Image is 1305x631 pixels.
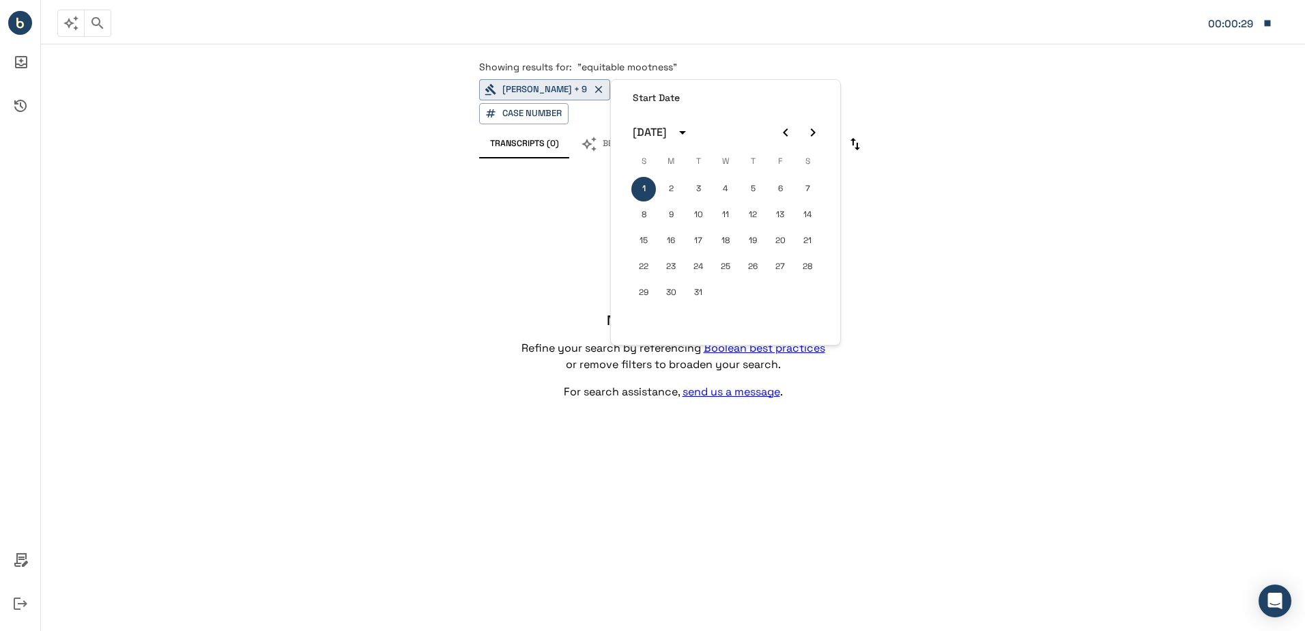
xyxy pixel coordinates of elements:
button: 29 [631,281,656,305]
button: 22 [631,255,656,279]
button: 19 [741,229,765,253]
button: 13 [768,203,792,227]
span: Monday [659,148,683,176]
button: 14 [795,203,820,227]
button: 15 [631,229,656,253]
button: 28 [795,255,820,279]
button: 24 [686,255,711,279]
button: 12 [741,203,765,227]
button: 21 [795,229,820,253]
span: Tuesday [686,148,711,176]
button: 31 [686,281,711,305]
button: 30 [659,281,683,305]
span: Thursday [741,148,765,176]
button: 16 [659,229,683,253]
span: Friday [768,148,792,176]
button: 17 [686,229,711,253]
button: 7 [795,177,820,201]
button: 8 [631,203,656,227]
button: Next month [799,119,827,146]
button: 23 [659,255,683,279]
button: 20 [768,229,792,253]
h6: Start Date [633,91,680,106]
button: 11 [713,203,738,227]
button: 4 [713,177,738,201]
button: 2 [659,177,683,201]
div: Open Intercom Messenger [1259,585,1291,617]
button: 6 [768,177,792,201]
div: [DATE] [633,124,667,141]
button: 1 [631,177,656,201]
button: 18 [713,229,738,253]
button: 3 [686,177,711,201]
button: 10 [686,203,711,227]
button: 25 [713,255,738,279]
span: Sunday [631,148,656,176]
button: calendar view is open, switch to year view [671,121,694,144]
button: Previous month [772,119,799,146]
button: 26 [741,255,765,279]
button: 9 [659,203,683,227]
button: 5 [741,177,765,201]
button: 27 [768,255,792,279]
span: Saturday [795,148,820,176]
span: Wednesday [713,148,738,176]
